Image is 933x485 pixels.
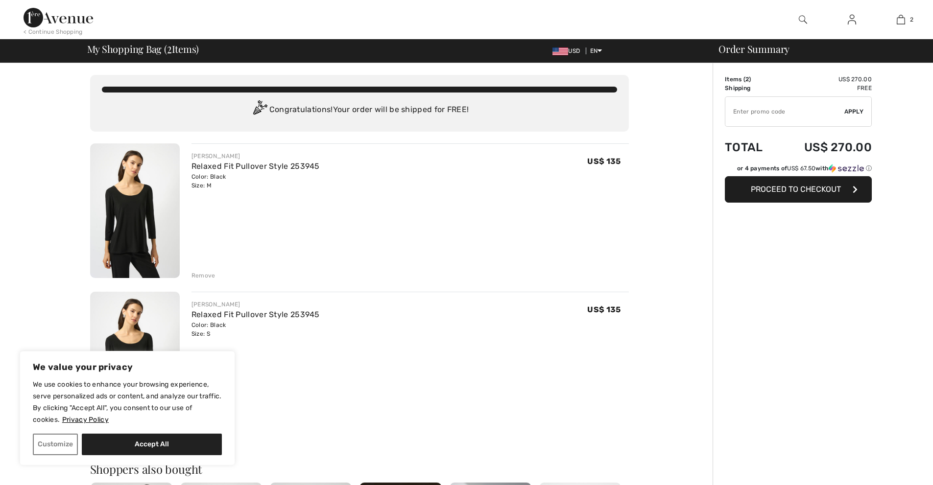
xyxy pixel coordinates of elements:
td: Items ( ) [725,75,778,84]
div: or 4 payments ofUS$ 67.50withSezzle Click to learn more about Sezzle [725,164,872,176]
div: < Continue Shopping [24,27,83,36]
div: Congratulations! Your order will be shipped for FREE! [102,100,617,120]
img: My Bag [897,14,905,25]
div: Remove [191,271,215,280]
button: Proceed to Checkout [725,176,872,203]
button: Accept All [82,434,222,455]
img: Congratulation2.svg [250,100,269,120]
span: 2 [167,42,172,54]
a: Privacy Policy [62,415,109,424]
td: Total [725,131,778,164]
span: USD [552,47,584,54]
div: Order Summary [707,44,927,54]
span: US$ 67.50 [787,165,815,172]
td: US$ 270.00 [778,131,872,164]
span: US$ 135 [587,157,621,166]
p: We use cookies to enhance your browsing experience, serve personalized ads or content, and analyz... [33,379,222,426]
div: [PERSON_NAME] [191,300,320,309]
td: Free [778,84,872,92]
div: Color: Black Size: S [191,321,320,338]
td: US$ 270.00 [778,75,872,84]
img: search the website [799,14,807,25]
span: Proceed to Checkout [751,185,841,194]
button: Customize [33,434,78,455]
span: 2 [910,15,913,24]
a: 2 [877,14,925,25]
img: Relaxed Fit Pullover Style 253945 [90,143,180,278]
span: EN [590,47,602,54]
div: or 4 payments of with [737,164,872,173]
img: Relaxed Fit Pullover Style 253945 [90,292,180,426]
img: US Dollar [552,47,568,55]
div: Color: Black Size: M [191,172,320,190]
div: We value your privacy [20,351,235,465]
input: Promo code [725,97,844,126]
p: We value your privacy [33,361,222,373]
img: My Info [848,14,856,25]
img: Sezzle [829,164,864,173]
div: [PERSON_NAME] [191,152,320,161]
span: My Shopping Bag ( Items) [87,44,199,54]
span: US$ 135 [587,305,621,314]
span: Apply [844,107,864,116]
img: 1ère Avenue [24,8,93,27]
h2: Shoppers also bought [90,463,629,475]
span: 2 [745,76,749,83]
a: Relaxed Fit Pullover Style 253945 [191,310,320,319]
a: Relaxed Fit Pullover Style 253945 [191,162,320,171]
td: Shipping [725,84,778,92]
a: Sign In [840,14,864,26]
